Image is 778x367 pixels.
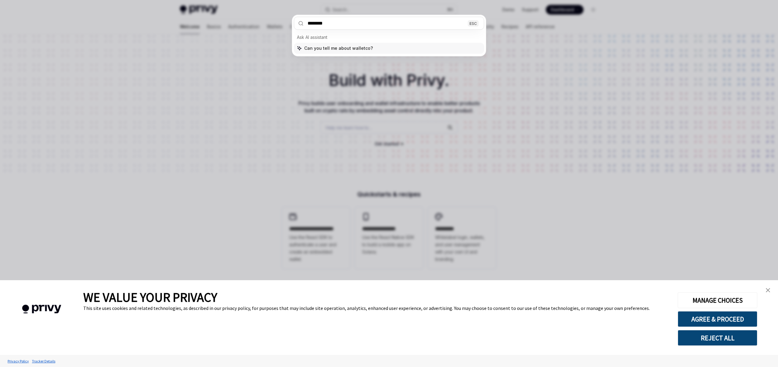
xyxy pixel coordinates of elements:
button: MANAGE CHOICES [678,292,757,308]
div: Ask AI assistant [294,32,484,43]
button: REJECT ALL [678,330,757,346]
span: WE VALUE YOUR PRIVACY [83,289,217,305]
a: Tracker Details [30,356,57,366]
a: Privacy Policy [6,356,30,366]
button: AGREE & PROCEED [678,311,757,327]
img: close banner [766,288,770,292]
div: ESC [468,20,479,26]
span: Can you tell me about walletco? [304,45,373,51]
div: This site uses cookies and related technologies, as described in our privacy policy, for purposes... [83,305,669,311]
img: company logo [9,296,74,322]
a: close banner [762,284,774,296]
